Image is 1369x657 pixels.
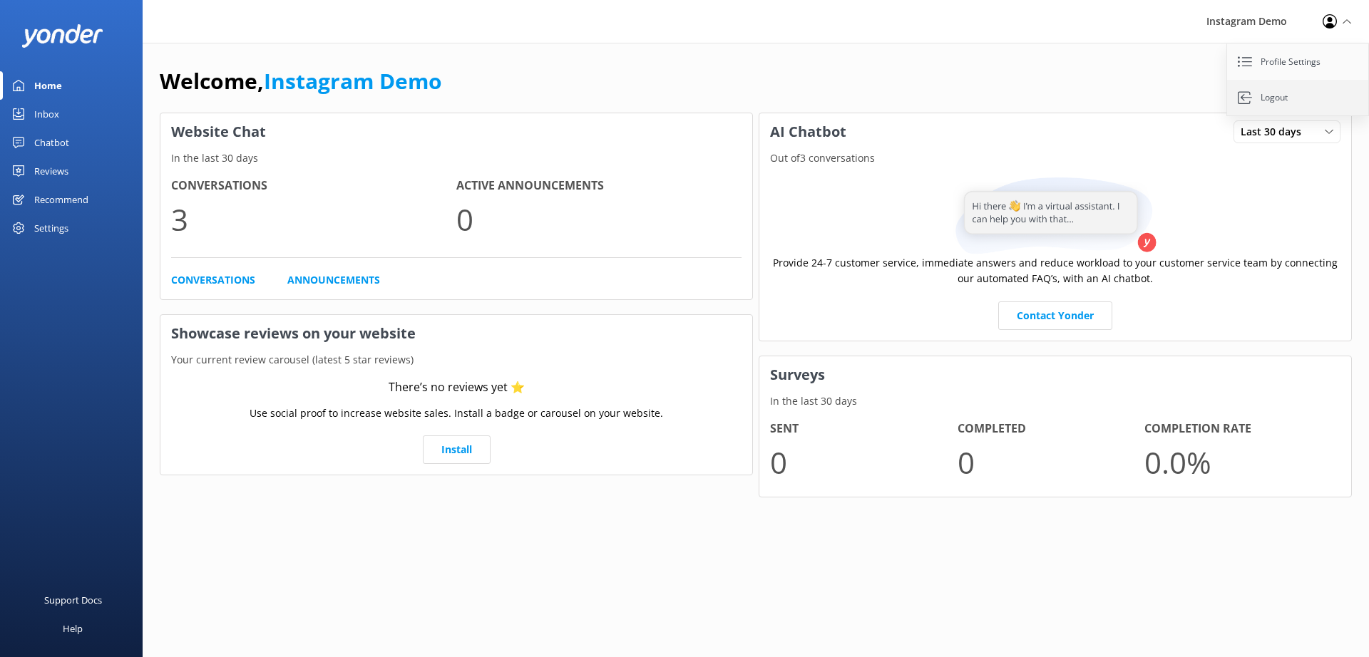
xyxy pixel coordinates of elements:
[160,150,752,166] p: In the last 30 days
[389,378,525,397] div: There’s no reviews yet ⭐
[759,356,1351,393] h3: Surveys
[21,24,103,48] img: yonder-white-logo.png
[759,150,1351,166] p: Out of 3 conversations
[1144,420,1332,438] h4: Completion Rate
[34,157,68,185] div: Reviews
[171,177,456,195] h4: Conversations
[958,438,1145,486] p: 0
[287,272,380,288] a: Announcements
[160,113,752,150] h3: Website Chat
[1241,124,1310,140] span: Last 30 days
[160,315,752,352] h3: Showcase reviews on your website
[958,420,1145,438] h4: Completed
[770,420,958,438] h4: Sent
[456,195,742,243] p: 0
[759,113,857,150] h3: AI Chatbot
[998,301,1112,330] a: Contact Yonder
[759,393,1351,409] p: In the last 30 days
[34,185,88,214] div: Recommend
[171,195,456,243] p: 3
[770,255,1340,287] p: Provide 24-7 customer service, immediate answers and reduce workload to your customer service tea...
[770,438,958,486] p: 0
[423,435,491,464] a: Install
[171,272,255,288] a: Conversations
[250,405,663,421] p: Use social proof to increase website sales. Install a badge or carousel on your website.
[456,177,742,195] h4: Active Announcements
[264,66,442,95] a: Instagram Demo
[952,177,1159,255] img: assistant...
[63,614,83,643] div: Help
[34,71,62,100] div: Home
[34,128,69,157] div: Chatbot
[1144,438,1332,486] p: 0.0 %
[34,214,68,242] div: Settings
[34,100,59,128] div: Inbox
[44,586,102,614] div: Support Docs
[160,64,442,98] h1: Welcome,
[160,352,752,368] p: Your current review carousel (latest 5 star reviews)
